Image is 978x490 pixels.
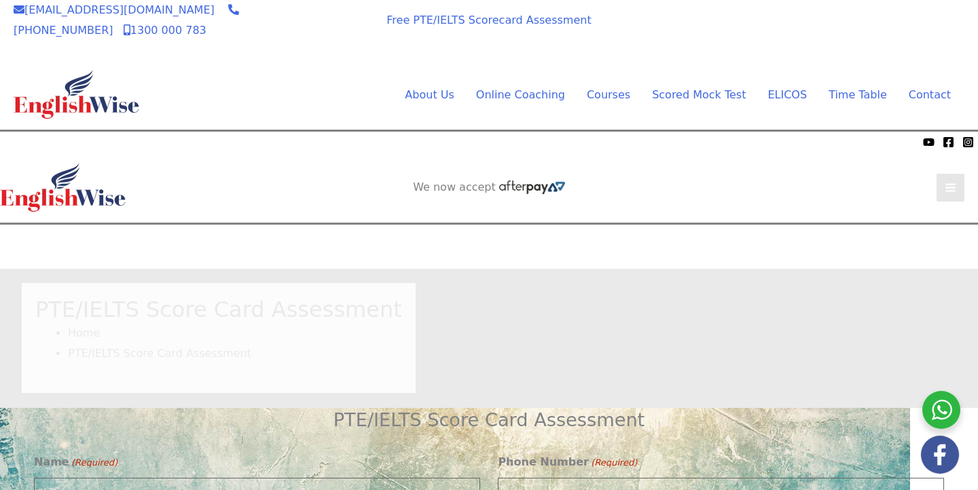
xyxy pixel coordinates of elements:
[35,323,402,363] nav: Breadcrumbs
[829,88,887,101] span: Time Table
[943,136,954,148] a: Facebook
[124,24,206,37] a: 1300 000 783
[727,7,964,52] aside: Header Widget 1
[14,3,215,16] a: [EMAIL_ADDRESS][DOMAIN_NAME]
[476,88,565,101] span: Online Coaching
[587,88,630,101] span: Courses
[962,136,974,148] a: Instagram
[34,408,944,432] h2: PTE/IELTS Score Card Assessment
[818,85,898,105] a: Time TableMenu Toggle
[7,135,79,149] span: We now accept
[34,452,117,472] label: Name
[14,3,239,37] a: [PHONE_NUMBER]
[576,85,641,105] a: CoursesMenu Toggle
[652,88,746,101] span: Scored Mock Test
[909,88,951,101] span: Contact
[386,14,591,26] a: Free PTE/IELTS Scorecard Assessment
[923,136,935,148] a: YouTube
[68,347,251,360] span: PTE/IELTS Score Card Assessment
[406,181,572,195] aside: Header Widget 2
[767,88,807,101] span: ELICOS
[413,181,496,194] span: We now accept
[14,70,139,119] img: cropped-ew-logo
[921,436,959,474] img: white-facebook.png
[590,455,638,471] span: (Required)
[35,297,402,322] h1: PTE/IELTS Score Card Assessment
[405,88,454,101] span: About Us
[384,235,594,263] a: AI SCORED PTE SOFTWARE REGISTER FOR FREE SOFTWARE TRIAL
[757,85,818,105] a: ELICOS
[82,138,120,146] img: Afterpay-Logo
[283,10,352,37] span: We now accept
[68,326,100,339] a: Home
[898,85,951,105] a: Contact
[394,85,465,105] a: About UsMenu Toggle
[499,181,565,194] img: Afterpay-Logo
[465,85,576,105] a: Online CoachingMenu Toggle
[741,18,951,45] a: AI SCORED PTE SOFTWARE REGISTER FOR FREE SOFTWARE TRIAL
[370,225,608,269] aside: Header Widget 1
[300,39,337,47] img: Afterpay-Logo
[372,85,951,105] nav: Site Navigation: Main Menu
[641,85,757,105] a: Scored Mock TestMenu Toggle
[498,452,637,472] label: Phone Number
[70,455,117,471] span: (Required)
